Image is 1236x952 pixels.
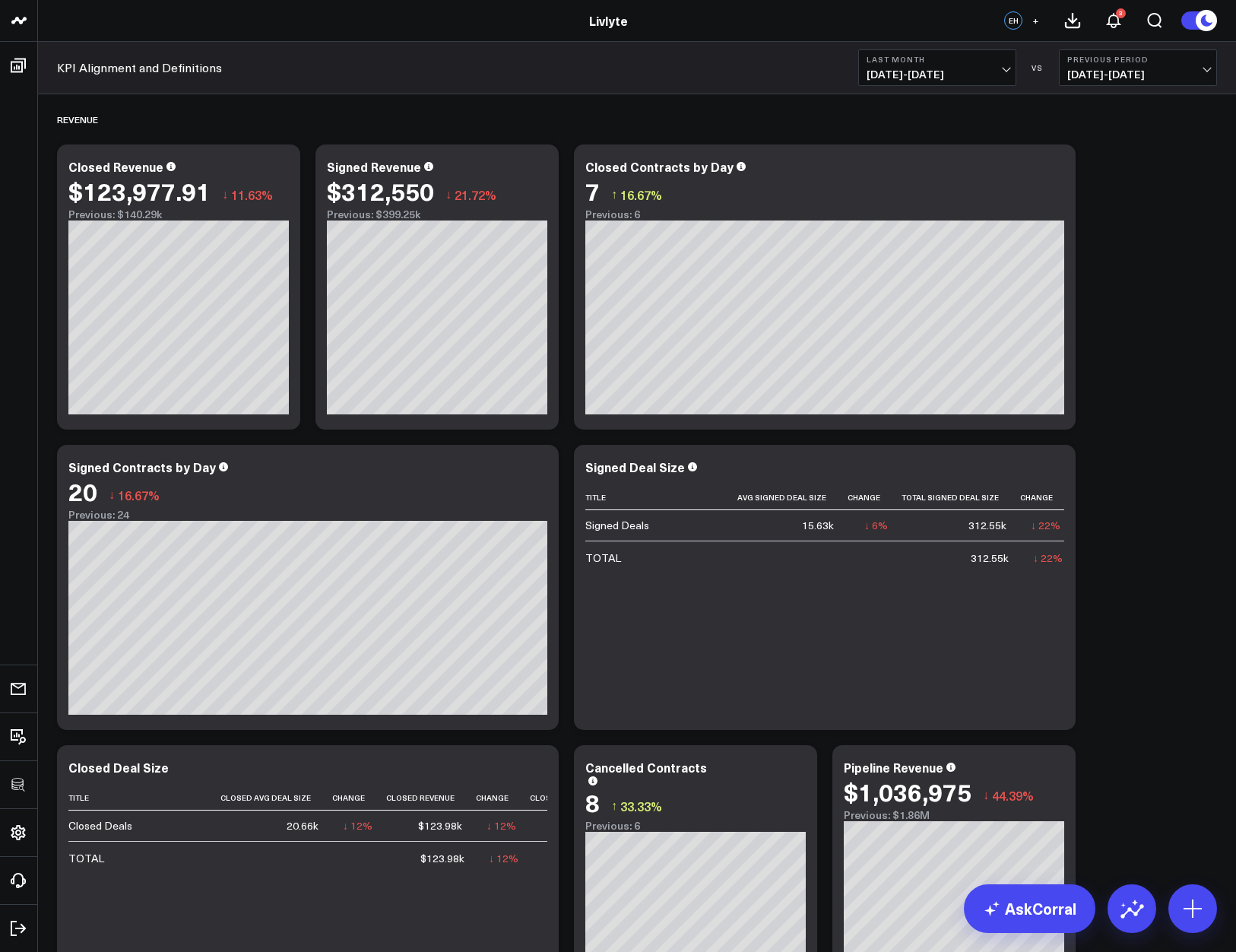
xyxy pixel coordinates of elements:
[418,818,462,833] div: $123.98k
[68,459,216,475] div: Signed Contracts by Day
[848,485,902,510] th: Change
[68,177,211,205] div: $123,977.91
[530,785,610,811] th: Closed Deals
[332,785,386,811] th: Change
[486,818,516,833] div: ↓ 12%
[68,509,547,521] div: Previous: 24
[68,785,220,811] th: Title
[620,186,662,203] span: 16.67%
[1032,15,1039,26] span: +
[964,884,1095,933] a: AskCorral
[844,778,971,805] div: $1,036,975
[343,818,372,833] div: ↓ 12%
[585,459,685,475] div: Signed Deal Size
[1059,49,1217,86] button: Previous Period[DATE]-[DATE]
[1067,68,1209,81] span: [DATE] - [DATE]
[1033,551,1063,566] div: ↓ 22%
[585,518,649,533] div: Signed Deals
[327,158,421,175] div: Signed Revenue
[231,186,273,203] span: 11.63%
[476,785,530,811] th: Change
[585,759,707,776] div: Cancelled Contracts
[386,785,476,811] th: Closed Revenue
[489,851,518,866] div: ↓ 12%
[983,785,989,805] span: ↓
[585,208,1064,221] div: Previous: 6
[864,518,888,533] div: ↓ 6%
[902,485,1020,510] th: Total Signed Deal Size
[585,789,600,816] div: 8
[585,485,737,510] th: Title
[620,798,662,814] span: 33.33%
[68,851,104,866] div: TOTAL
[585,820,806,832] div: Previous: 6
[57,102,98,137] div: Revenue
[611,796,617,816] span: ↑
[220,785,332,811] th: Closed Avg Deal Size
[867,68,1008,81] span: [DATE] - [DATE]
[420,851,464,866] div: $123.98k
[1026,11,1044,30] button: +
[445,185,452,205] span: ↓
[68,478,97,505] div: 20
[1031,518,1060,533] div: ↓ 22%
[1004,11,1022,30] div: EH
[118,487,160,503] span: 16.67%
[867,55,1008,64] b: Last Month
[968,518,1006,533] div: 312.55k
[1067,55,1209,64] b: Previous Period
[992,787,1034,804] span: 44.39%
[68,208,289,221] div: Previous: $140.29k
[68,818,132,833] div: Closed Deals
[802,518,834,533] div: 15.63k
[1020,485,1074,510] th: Change
[68,158,163,175] div: Closed Revenue
[585,158,734,175] div: Closed Contracts by Day
[455,186,496,203] span: 21.72%
[327,208,547,221] div: Previous: $399.25k
[844,759,943,776] div: Pipeline Revenue
[611,185,617,205] span: ↑
[585,551,621,566] div: TOTAL
[737,485,848,510] th: Avg Signed Deal Size
[1024,63,1051,72] div: VS
[109,485,115,505] span: ↓
[1116,8,1126,18] div: 3
[589,12,628,29] a: Livlyte
[222,185,228,205] span: ↓
[971,551,1009,566] div: 312.55k
[844,809,1064,821] div: Previous: $1.86M
[68,759,169,776] div: Closed Deal Size
[57,59,222,76] a: KPI Alignment and Definitions
[858,49,1016,86] button: Last Month[DATE]-[DATE]
[585,177,600,205] div: 7
[327,177,434,205] div: $312,550
[287,818,319,833] div: 20.66k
